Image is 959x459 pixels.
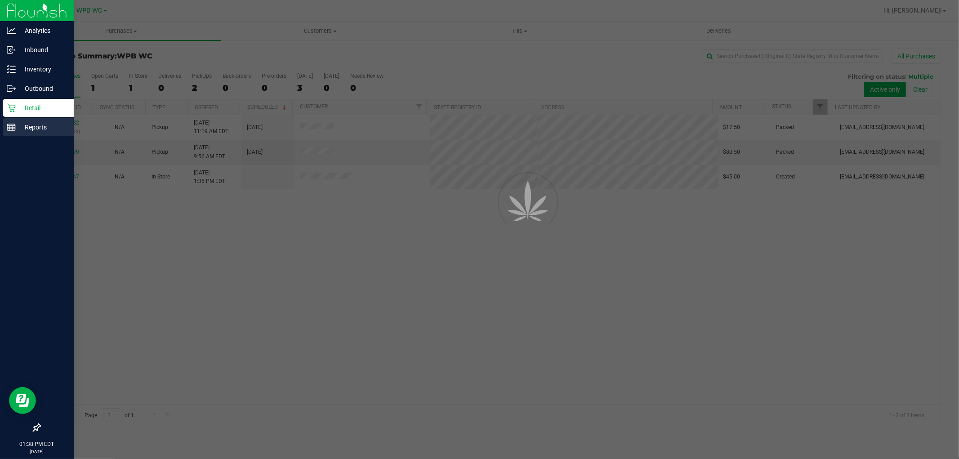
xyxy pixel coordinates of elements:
inline-svg: Reports [7,123,16,132]
iframe: Resource center [9,387,36,414]
p: 01:38 PM EDT [4,440,70,448]
inline-svg: Retail [7,103,16,112]
p: Inventory [16,64,70,75]
p: Outbound [16,83,70,94]
inline-svg: Analytics [7,26,16,35]
p: Retail [16,102,70,113]
inline-svg: Inventory [7,65,16,74]
p: Reports [16,122,70,133]
p: Analytics [16,25,70,36]
inline-svg: Outbound [7,84,16,93]
p: Inbound [16,45,70,55]
inline-svg: Inbound [7,45,16,54]
p: [DATE] [4,448,70,455]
